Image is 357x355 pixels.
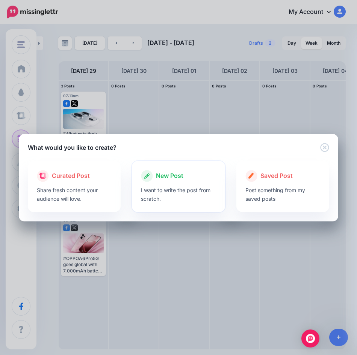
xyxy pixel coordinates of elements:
[320,143,329,152] button: Close
[39,173,47,179] img: curate.png
[37,186,112,203] p: Share fresh content your audience will love.
[248,173,254,179] img: create.png
[141,186,216,203] p: I want to write the post from scratch.
[301,329,319,347] div: Open Intercom Messenger
[28,143,116,152] h5: What would you like to create?
[260,171,293,181] span: Saved Post
[52,171,90,181] span: Curated Post
[156,171,183,181] span: New Post
[245,186,320,203] p: Post something from my saved posts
